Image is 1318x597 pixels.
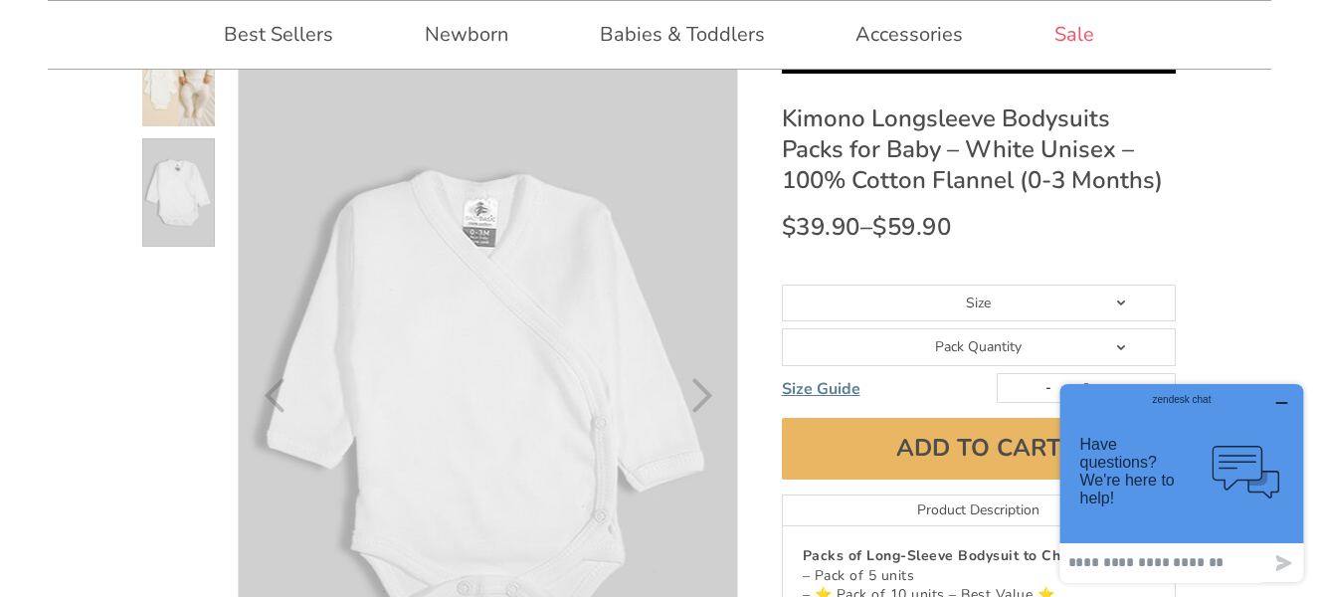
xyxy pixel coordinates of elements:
[782,378,860,400] span: Size Guide
[1034,374,1063,402] button: -
[1109,374,1139,402] button: +
[782,211,1177,245] p: –
[803,546,1137,565] strong: Packs of Long-Sleeve Bodysuit to Choose From:
[782,103,1177,197] h1: Kimono Longsleeve Bodysuits Packs for Baby – White Unisex – 100% Cotton Flannel (0-3 Months)
[1066,374,1106,402] input: Product quantity
[692,378,713,413] button: Next
[782,211,860,243] bdi: 39.90
[194,1,363,69] a: Best Sellers
[395,1,538,69] a: Newborn
[1052,376,1311,590] iframe: Opens a widget where you can chat to one of our agents
[966,294,991,312] span: Size
[826,1,993,69] a: Accessories
[570,1,795,69] a: Babies & Toddlers
[782,418,1177,480] button: Add to cart
[872,211,887,243] span: $
[1025,1,1124,69] a: Sale
[872,211,951,243] bdi: 59.90
[782,211,797,243] span: $
[783,496,1176,526] a: Product Description
[935,337,1022,356] span: Pack Quantity
[264,378,284,413] button: Previous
